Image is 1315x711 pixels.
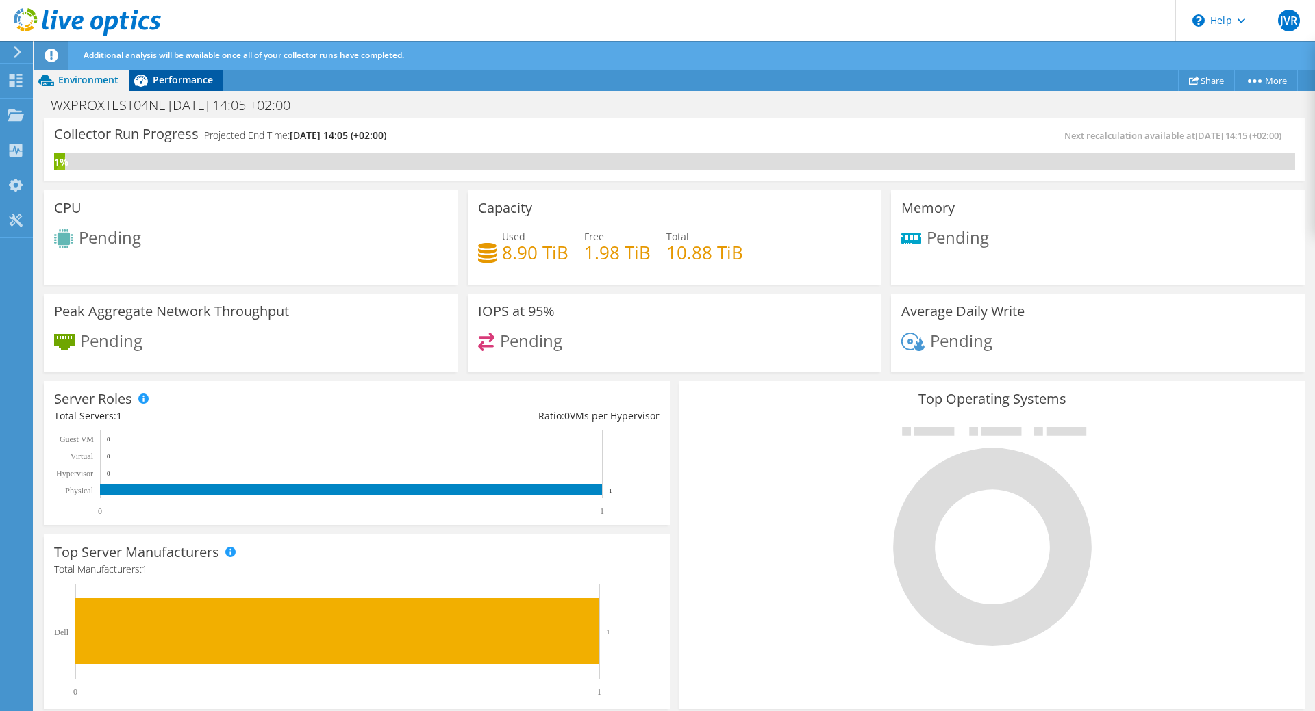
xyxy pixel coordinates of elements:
h3: Peak Aggregate Network Throughput [54,304,289,319]
text: 1 [597,687,601,697]
h1: WXPROXTEST04NL [DATE] 14:05 +02:00 [45,98,312,113]
text: 1 [606,628,610,636]
span: Pending [79,226,141,248]
text: Virtual [71,452,94,461]
h4: Total Manufacturers: [54,562,660,577]
span: Pending [80,328,142,351]
span: [DATE] 14:05 (+02:00) [290,129,386,142]
h4: Projected End Time: [204,128,386,143]
text: 1 [600,506,604,516]
h3: Memory [901,201,955,216]
h4: 1.98 TiB [584,245,651,260]
h3: IOPS at 95% [478,304,555,319]
span: Pending [930,328,992,351]
text: 0 [107,470,110,477]
h3: Server Roles [54,391,132,406]
span: Next recalculation available at [1064,129,1288,142]
div: Total Servers: [54,409,357,424]
span: [DATE] 14:15 (+02:00) [1195,129,1281,142]
text: Hypervisor [56,469,93,478]
span: Performance [153,73,213,86]
span: 1 [142,563,147,576]
text: Dell [54,628,68,637]
h3: Capacity [478,201,532,216]
span: Free [584,230,604,243]
h3: Average Daily Write [901,304,1025,319]
h3: CPU [54,201,82,216]
span: 1 [116,409,122,422]
text: 0 [107,436,110,443]
h4: 10.88 TiB [666,245,743,260]
span: Additional analysis will be available once all of your collector runs have completed. [84,49,404,61]
span: Environment [58,73,118,86]
text: 0 [98,506,102,516]
span: Total [666,230,689,243]
h3: Top Operating Systems [690,391,1295,406]
text: Guest VM [60,435,94,444]
text: 1 [609,487,612,494]
div: 1% [54,155,65,170]
text: 0 [107,453,110,460]
text: 0 [73,687,77,697]
h4: 8.90 TiB [502,245,568,260]
h3: Top Server Manufacturers [54,545,219,560]
a: More [1234,70,1298,91]
span: Pending [500,328,562,351]
span: JVR [1278,10,1300,31]
span: 0 [564,409,570,422]
a: Share [1178,70,1235,91]
span: Used [502,230,525,243]
svg: \n [1192,14,1205,27]
span: Pending [927,225,989,248]
div: Ratio: VMs per Hypervisor [357,409,660,424]
text: Physical [65,486,93,495]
